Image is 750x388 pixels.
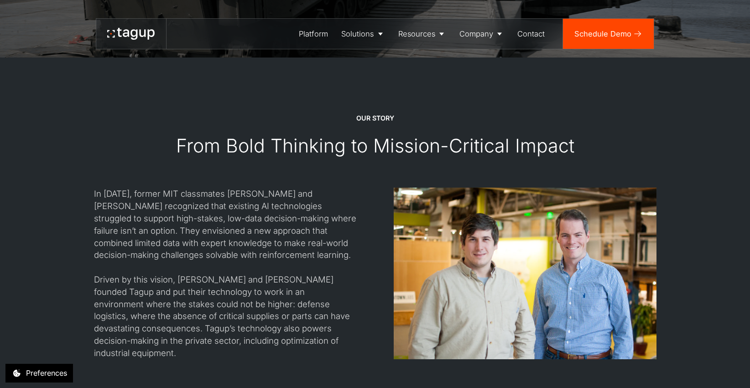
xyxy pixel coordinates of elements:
div: Company [459,28,493,40]
div: Contact [517,28,545,40]
a: Platform [292,19,335,49]
div: Schedule Demo [574,28,631,40]
div: Solutions [341,28,374,40]
div: In [DATE], former MIT classmates [PERSON_NAME] and [PERSON_NAME] recognized that existing AI tech... [94,188,356,359]
a: Resources [391,19,453,49]
a: Contact [511,19,552,49]
a: Company [453,19,511,49]
div: Our STORY [356,114,394,123]
a: Solutions [335,19,391,49]
div: Resources [398,28,435,40]
div: Platform [299,28,328,40]
div: Preferences [26,367,67,378]
div: From Bold Thinking to Mission-Critical Impact [176,134,574,157]
a: Schedule Demo [563,19,654,49]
